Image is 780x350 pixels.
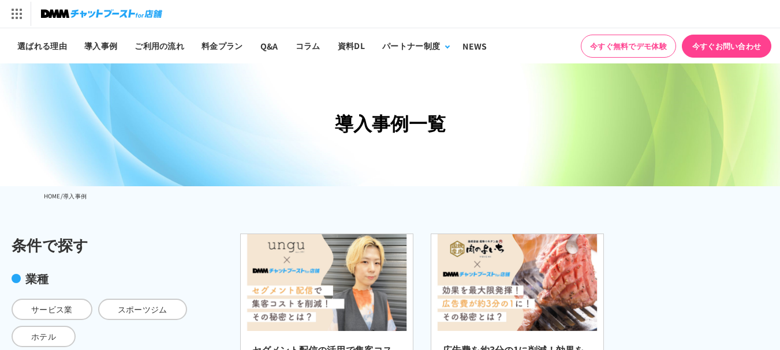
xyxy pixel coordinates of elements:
li: / [61,189,63,203]
a: 導入事例 [76,28,126,63]
a: 料金プラン [193,28,252,63]
span: スポーツジム [98,299,187,320]
div: パートナー制度 [382,40,440,52]
a: 選ばれる理由 [9,28,76,63]
a: NEWS [454,28,495,63]
a: Q&A [252,28,287,63]
img: サービス [2,2,31,26]
a: HOME [44,191,61,200]
span: ホテル [12,326,76,347]
div: 業種 [12,270,196,287]
a: 資料DL [329,28,374,63]
a: コラム [287,28,329,63]
span: サービス業 [12,299,92,320]
h1: 導入事例一覧 [44,109,737,137]
li: 導入事例 [63,189,87,203]
a: ご利用の流れ [126,28,193,63]
a: 今すぐお問い合わせ [682,35,771,58]
a: 今すぐ無料でデモ体験 [581,35,676,58]
div: 条件で探す [12,234,196,256]
img: チャットブーストfor店舗 [41,6,162,22]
